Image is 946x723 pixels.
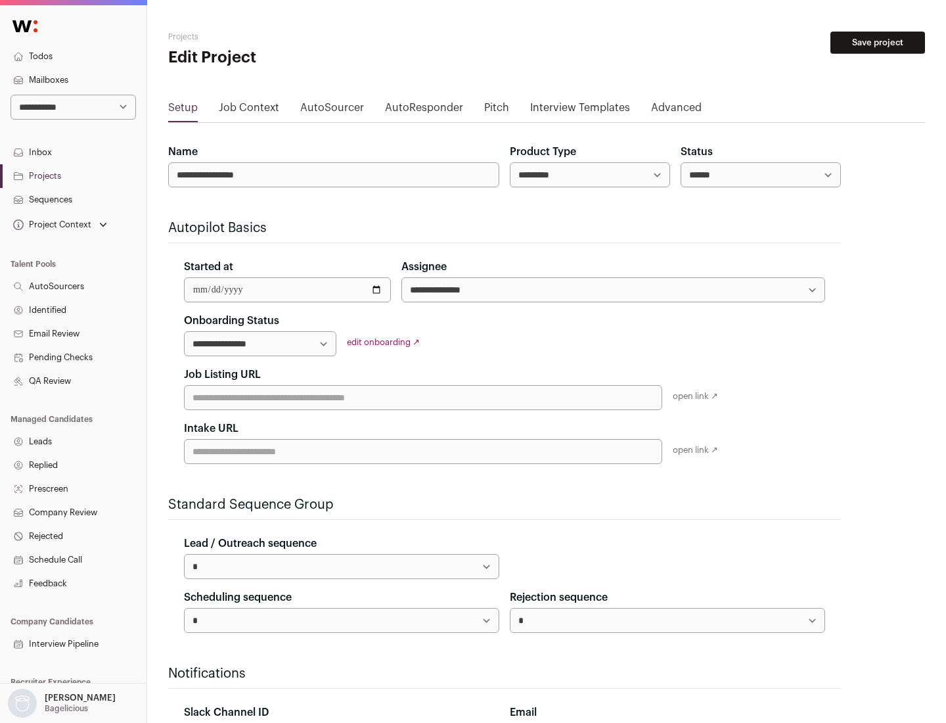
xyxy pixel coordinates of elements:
[168,47,420,68] h1: Edit Project
[651,100,702,121] a: Advanced
[830,32,925,54] button: Save project
[168,496,841,514] h2: Standard Sequence Group
[385,100,463,121] a: AutoResponder
[8,689,37,718] img: nopic.png
[168,219,841,237] h2: Autopilot Basics
[45,703,88,714] p: Bagelicious
[5,689,118,718] button: Open dropdown
[45,693,116,703] p: [PERSON_NAME]
[510,705,825,720] div: Email
[11,216,110,234] button: Open dropdown
[168,144,198,160] label: Name
[184,590,292,605] label: Scheduling sequence
[184,367,261,383] label: Job Listing URL
[11,220,91,230] div: Project Context
[347,338,420,346] a: edit onboarding ↗
[168,665,841,683] h2: Notifications
[184,421,238,436] label: Intake URL
[168,100,198,121] a: Setup
[184,259,233,275] label: Started at
[401,259,447,275] label: Assignee
[184,536,317,551] label: Lead / Outreach sequence
[681,144,713,160] label: Status
[184,313,279,329] label: Onboarding Status
[184,705,269,720] label: Slack Channel ID
[168,32,420,42] h2: Projects
[5,13,45,39] img: Wellfound
[300,100,364,121] a: AutoSourcer
[530,100,630,121] a: Interview Templates
[484,100,509,121] a: Pitch
[219,100,279,121] a: Job Context
[510,144,576,160] label: Product Type
[510,590,608,605] label: Rejection sequence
